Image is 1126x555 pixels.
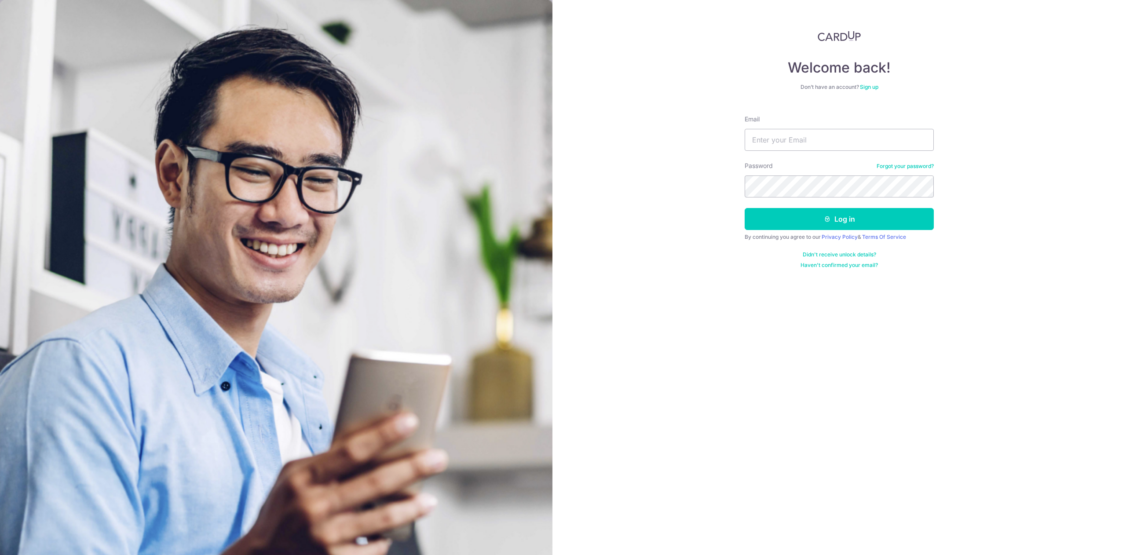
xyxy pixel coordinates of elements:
[801,262,878,269] a: Haven't confirmed your email?
[745,59,934,77] h4: Welcome back!
[745,234,934,241] div: By continuing you agree to our &
[745,208,934,230] button: Log in
[818,31,861,41] img: CardUp Logo
[745,161,773,170] label: Password
[860,84,878,90] a: Sign up
[822,234,858,240] a: Privacy Policy
[877,163,934,170] a: Forgot your password?
[745,115,760,124] label: Email
[745,84,934,91] div: Don’t have an account?
[745,129,934,151] input: Enter your Email
[803,251,876,258] a: Didn't receive unlock details?
[862,234,906,240] a: Terms Of Service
